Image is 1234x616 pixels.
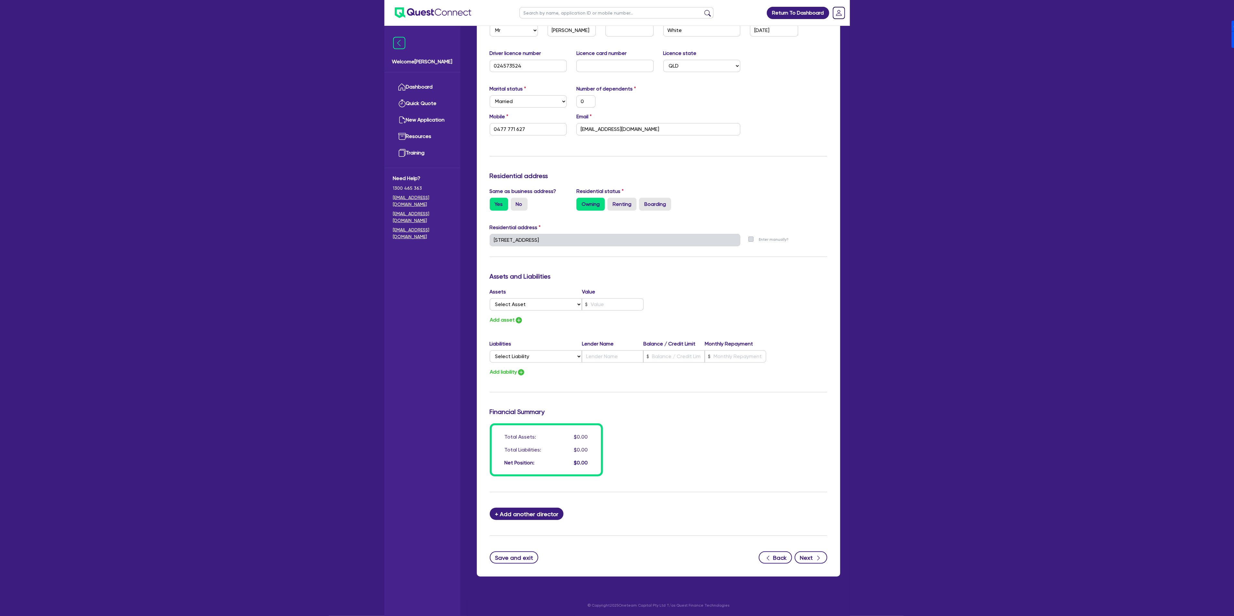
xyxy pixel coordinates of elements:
[705,340,766,348] label: Monthly Repayment
[643,340,705,348] label: Balance / Credit Limit
[750,24,798,37] input: DD / MM / YYYY
[490,368,525,377] button: Add liability
[398,149,406,157] img: training
[490,316,523,324] button: Add asset
[490,508,564,520] button: + Add another director
[574,460,588,466] span: $0.00
[490,224,541,231] label: Residential address
[490,187,556,195] label: Same as business address?
[505,459,535,467] div: Net Position:
[520,7,714,18] input: Search by name, application ID or mobile number...
[393,194,452,208] a: [EMAIL_ADDRESS][DOMAIN_NAME]
[393,112,452,128] a: New Application
[576,49,627,57] label: Licence card number
[393,185,452,192] span: 1300 465 363
[795,551,827,564] button: Next
[831,5,847,21] a: Dropdown toggle
[574,447,588,453] span: $0.00
[490,551,539,564] button: Save and exit
[576,85,636,93] label: Number of dependents
[505,433,536,441] div: Total Assets:
[490,113,509,121] label: Mobile
[574,434,588,440] span: $0.00
[490,288,582,296] label: Assets
[643,350,705,363] input: Balance / Credit Limit
[759,551,792,564] button: Back
[393,145,452,161] a: Training
[663,49,697,57] label: Licence state
[582,298,644,311] input: Value
[393,175,452,182] span: Need Help?
[398,116,406,124] img: new-application
[705,350,766,363] input: Monthly Repayment
[490,272,827,280] h3: Assets and Liabilities
[759,237,789,243] label: Enter manually?
[393,227,452,240] a: [EMAIL_ADDRESS][DOMAIN_NAME]
[515,316,523,324] img: icon-add
[639,198,671,211] label: Boarding
[490,340,582,348] label: Liabilities
[517,368,525,376] img: icon-add
[576,187,624,195] label: Residential status
[576,113,592,121] label: Email
[490,408,827,416] h3: Financial Summary
[582,340,643,348] label: Lender Name
[393,95,452,112] a: Quick Quote
[393,79,452,95] a: Dashboard
[395,7,471,18] img: quest-connect-logo-blue
[490,49,541,57] label: Driver licence number
[505,446,542,454] div: Total Liabilities:
[393,210,452,224] a: [EMAIL_ADDRESS][DOMAIN_NAME]
[472,602,845,608] p: © Copyright 2025 Oneteam Capital Pty Ltd T/as Quest Finance Technologies
[576,198,605,211] label: Owning
[490,85,526,93] label: Marital status
[398,100,406,107] img: quick-quote
[490,198,508,211] label: Yes
[582,350,643,363] input: Lender Name
[582,288,595,296] label: Value
[393,128,452,145] a: Resources
[392,58,453,66] span: Welcome [PERSON_NAME]
[490,172,827,180] h3: Residential address
[767,7,829,19] a: Return To Dashboard
[511,198,528,211] label: No
[398,133,406,140] img: resources
[393,37,405,49] img: icon-menu-close
[607,198,637,211] label: Renting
